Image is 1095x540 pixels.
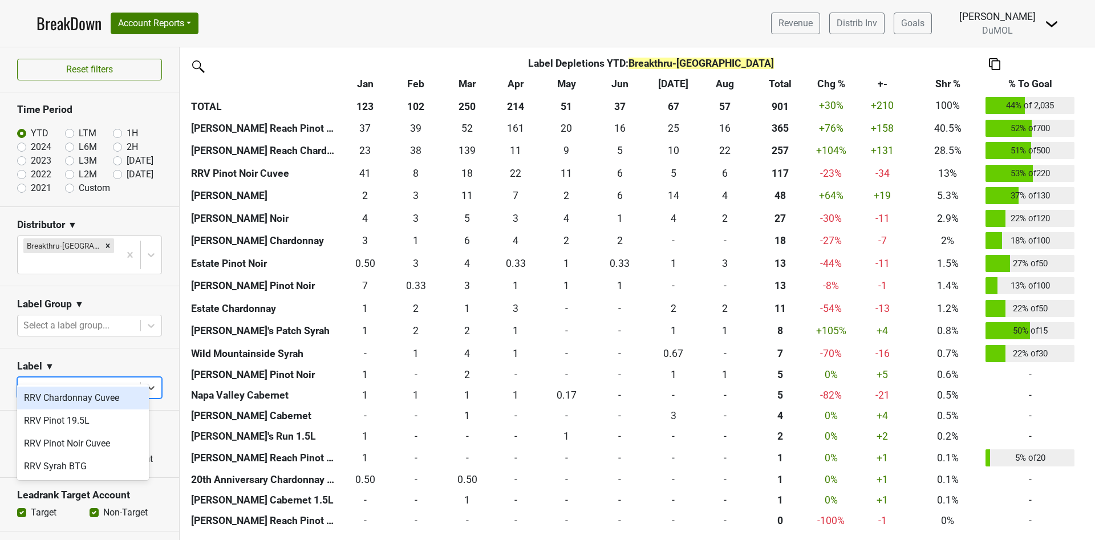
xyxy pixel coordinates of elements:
td: 100% [912,95,983,117]
div: - [542,323,590,338]
td: 4 [492,230,540,253]
th: 26.501 [750,207,810,230]
div: 2 [392,323,440,338]
td: 4.333 [443,252,492,275]
div: 11 [542,166,590,181]
th: Label Depletions YTD : [389,54,912,74]
div: 2 [703,211,747,226]
td: 4.5 [593,140,647,163]
div: RRV Syrah BTG [17,455,149,478]
div: 4 [344,211,386,226]
th: +-: activate to sort column ascending [852,74,912,95]
h3: Label Group [17,298,72,310]
td: 0 [700,275,750,298]
div: -7 [855,233,910,248]
td: 1 [700,320,750,343]
td: 22 [492,162,540,185]
td: 0.5 [341,252,389,275]
div: 2 [596,233,644,248]
td: 1 [341,297,389,320]
td: 0.333 [389,275,443,298]
th: Feb: activate to sort column ascending [389,74,443,95]
label: Custom [79,181,110,195]
th: Total: activate to sort column ascending [750,74,810,95]
div: 1 [494,278,537,293]
span: Breakthru-[GEOGRAPHIC_DATA] [628,58,774,69]
td: 0.8% [912,320,983,343]
td: +104 % [810,140,852,163]
td: 0.667 [647,342,700,365]
th: Wild Mountainside Syrah [188,342,341,365]
th: 256.502 [750,140,810,163]
th: May: activate to sort column ascending [540,74,593,95]
div: 37 [344,121,386,136]
span: ▼ [68,218,77,232]
label: Target [31,506,56,519]
label: 2022 [31,168,51,181]
label: LTM [79,127,96,140]
td: 1.5% [912,252,983,275]
td: 2 [647,297,700,320]
td: 6.5 [341,275,389,298]
div: 5 [650,166,697,181]
div: 7 [494,188,537,203]
div: 52 [445,121,489,136]
td: 1.4% [912,275,983,298]
td: 0.333 [492,252,540,275]
button: Reset filters [17,59,162,80]
th: Chg %: activate to sort column ascending [810,74,852,95]
td: 3 [389,252,443,275]
div: -34 [855,166,910,181]
div: -1 [855,278,910,293]
td: 36.834 [341,117,389,140]
td: 3 [492,207,540,230]
th: 11.167 [750,297,810,320]
th: Aug: activate to sort column ascending [700,74,750,95]
td: 16.002 [700,117,750,140]
td: 3.667 [341,207,389,230]
label: YTD [31,127,48,140]
td: 160.669 [492,117,540,140]
td: 1 [492,275,540,298]
td: 22 [700,140,750,163]
div: RRV Pinot Noir Cuvee [17,432,149,455]
th: Estate Chardonnay [188,297,341,320]
td: 6 [443,230,492,253]
img: filter [188,56,206,75]
label: Non-Target [103,506,148,519]
td: -70 % [810,342,852,365]
td: 2 [593,230,647,253]
td: 1 [389,342,443,365]
div: 3 [344,233,386,248]
span: ▼ [45,360,54,373]
div: 3 [494,301,537,316]
div: - [542,301,590,316]
td: 15.836 [593,117,647,140]
div: 257 [753,143,808,158]
td: 1 [492,342,540,365]
div: +19 [855,188,910,203]
th: [PERSON_NAME] Chardonnay [188,230,341,253]
td: 1 [443,297,492,320]
div: 1 [542,256,590,271]
td: 3.167 [492,297,540,320]
div: 117 [753,166,808,181]
div: -11 [855,211,910,226]
td: 0 [647,275,700,298]
td: -30 % [810,207,852,230]
th: 117.000 [750,162,810,185]
span: DuMOL [982,25,1013,36]
td: 25.003 [647,117,700,140]
h3: Label [17,360,42,372]
div: +158 [855,121,910,136]
td: 0 [341,342,389,365]
div: 3 [494,211,537,226]
th: Apr: activate to sort column ascending [492,74,540,95]
div: 22 [494,166,537,181]
td: 1 [492,320,540,343]
div: 4 [494,233,537,248]
td: 0 [593,320,647,343]
td: -23 % [810,162,852,185]
th: 48.167 [750,185,810,208]
th: 901 [750,95,810,117]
